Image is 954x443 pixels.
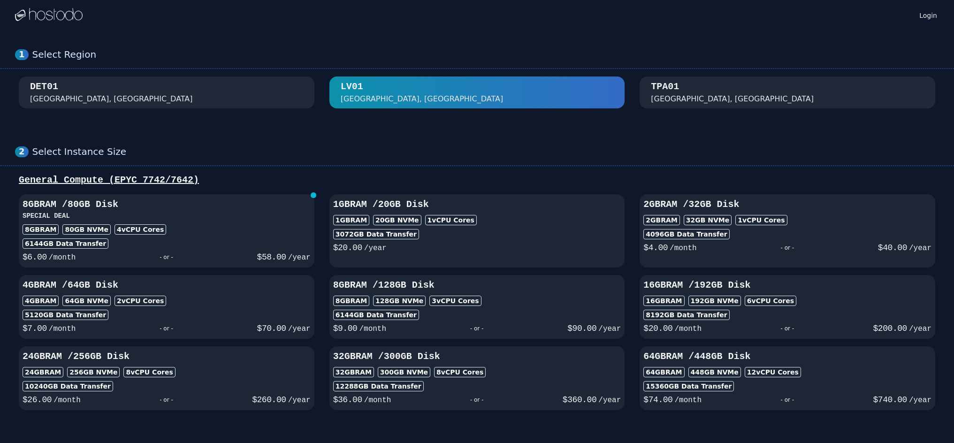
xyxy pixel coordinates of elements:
[567,324,596,333] span: $ 90.00
[640,76,935,108] button: TPA01 [GEOGRAPHIC_DATA], [GEOGRAPHIC_DATA]
[670,244,697,252] span: /month
[81,393,252,406] div: - or -
[30,80,58,93] div: DET01
[333,324,358,333] span: $ 9.00
[702,393,873,406] div: - or -
[643,215,679,225] div: 2GB RAM
[643,395,672,405] span: $ 74.00
[19,76,314,108] button: DET01 [GEOGRAPHIC_DATA], [GEOGRAPHIC_DATA]
[643,229,729,239] div: 4096 GB Data Transfer
[288,396,311,405] span: /year
[23,211,311,221] h3: SPECIAL DEAL
[702,322,873,335] div: - or -
[23,252,47,262] span: $ 6.00
[67,367,120,377] div: 256 GB NVMe
[688,296,741,306] div: 192 GB NVMe
[23,310,108,320] div: 5120 GB Data Transfer
[640,346,935,410] button: 64GBRAM /448GB Disk64GBRAM448GB NVMe12vCPU Cores15360GB Data Transfer$74.00/month- or -$740.00/year
[378,367,430,377] div: 300 GB NVMe
[917,9,939,20] a: Login
[333,279,621,292] h3: 8GB RAM / 128 GB Disk
[333,229,419,239] div: 3072 GB Data Transfer
[745,296,796,306] div: 6 vCPU Cores
[651,80,679,93] div: TPA01
[563,395,596,405] span: $ 360.00
[62,296,111,306] div: 64 GB NVMe
[32,49,939,61] div: Select Region
[288,325,311,333] span: /year
[49,325,76,333] span: /month
[333,243,362,252] span: $ 20.00
[23,395,52,405] span: $ 26.00
[598,325,621,333] span: /year
[674,325,702,333] span: /month
[114,296,166,306] div: 2 vCPU Cores
[643,310,729,320] div: 8192 GB Data Transfer
[114,224,166,235] div: 4 vCPU Cores
[62,224,111,235] div: 80 GB NVMe
[341,93,504,105] div: [GEOGRAPHIC_DATA], [GEOGRAPHIC_DATA]
[49,253,76,262] span: /month
[15,8,83,22] img: Logo
[333,215,369,225] div: 1GB RAM
[643,381,734,391] div: 15360 GB Data Transfer
[873,324,907,333] span: $ 200.00
[425,215,477,225] div: 1 vCPU Cores
[674,396,702,405] span: /month
[23,367,63,377] div: 24GB RAM
[23,296,59,306] div: 4GB RAM
[53,396,81,405] span: /month
[643,198,931,211] h3: 2GB RAM / 32 GB Disk
[23,224,59,235] div: 8GB RAM
[19,194,314,267] button: 8GBRAM /80GB DiskSPECIAL DEAL8GBRAM80GB NVMe4vCPU Cores6144GB Data Transfer$6.00/month- or -$58.0...
[873,395,907,405] span: $ 740.00
[333,367,374,377] div: 32GB RAM
[745,367,801,377] div: 12 vCPU Cores
[684,215,732,225] div: 32 GB NVMe
[643,324,672,333] span: $ 20.00
[643,296,684,306] div: 16GB RAM
[359,325,386,333] span: /month
[373,215,421,225] div: 20 GB NVMe
[19,275,314,339] button: 4GBRAM /64GB Disk4GBRAM64GB NVMe2vCPU Cores5120GB Data Transfer$7.00/month- or -$70.00/year
[76,251,257,264] div: - or -
[333,310,419,320] div: 6144 GB Data Transfer
[909,396,931,405] span: /year
[257,324,286,333] span: $ 70.00
[23,279,311,292] h3: 4GB RAM / 64 GB Disk
[391,393,562,406] div: - or -
[333,350,621,363] h3: 32GB RAM / 300 GB Disk
[23,350,311,363] h3: 24GB RAM / 256 GB Disk
[30,93,193,105] div: [GEOGRAPHIC_DATA], [GEOGRAPHIC_DATA]
[15,174,939,187] div: General Compute (EPYC 7742/7642)
[640,275,935,339] button: 16GBRAM /192GB Disk16GBRAM192GB NVMe6vCPU Cores8192GB Data Transfer$20.00/month- or -$200.00/year
[643,350,931,363] h3: 64GB RAM / 448 GB Disk
[643,367,684,377] div: 64GB RAM
[333,296,369,306] div: 8GB RAM
[429,296,481,306] div: 3 vCPU Cores
[15,49,29,60] div: 1
[76,322,257,335] div: - or -
[329,76,625,108] button: LV01 [GEOGRAPHIC_DATA], [GEOGRAPHIC_DATA]
[909,325,931,333] span: /year
[123,367,175,377] div: 8 vCPU Cores
[333,395,362,405] span: $ 36.00
[640,194,935,267] button: 2GBRAM /32GB Disk2GBRAM32GB NVMe1vCPU Cores4096GB Data Transfer$4.00/month- or -$40.00/year
[341,80,363,93] div: LV01
[909,244,931,252] span: /year
[329,275,625,339] button: 8GBRAM /128GB Disk8GBRAM128GB NVMe3vCPU Cores6144GB Data Transfer$9.00/month- or -$90.00/year
[23,238,108,249] div: 6144 GB Data Transfer
[288,253,311,262] span: /year
[434,367,486,377] div: 8 vCPU Cores
[643,243,668,252] span: $ 4.00
[364,244,387,252] span: /year
[329,346,625,410] button: 32GBRAM /300GB Disk32GBRAM300GB NVMe8vCPU Cores12288GB Data Transfer$36.00/month- or -$360.00/year
[598,396,621,405] span: /year
[333,381,424,391] div: 12288 GB Data Transfer
[32,146,939,158] div: Select Instance Size
[257,252,286,262] span: $ 58.00
[364,396,391,405] span: /month
[386,322,567,335] div: - or -
[735,215,787,225] div: 1 vCPU Cores
[373,296,426,306] div: 128 GB NVMe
